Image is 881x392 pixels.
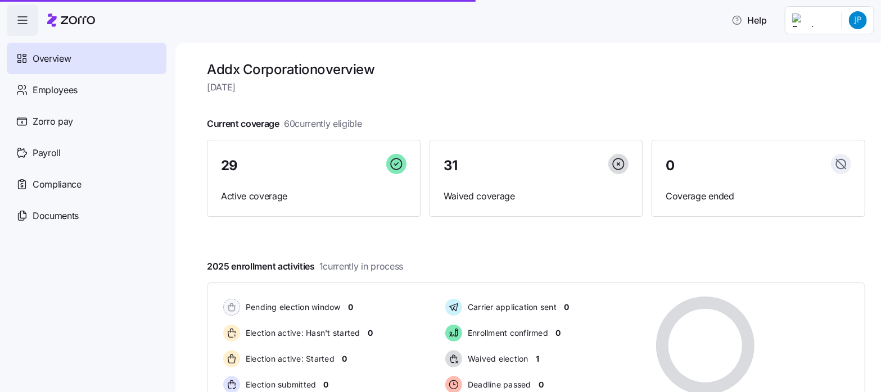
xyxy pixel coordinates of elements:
[33,177,82,192] span: Compliance
[221,189,406,203] span: Active coverage
[342,353,347,364] span: 0
[33,83,78,97] span: Employees
[7,74,166,106] a: Employees
[7,106,166,137] a: Zorro pay
[207,117,362,131] span: Current coverage
[207,259,403,274] span: 2025 enrollment activities
[221,159,238,172] span: 29
[368,327,373,339] span: 0
[564,302,569,313] span: 0
[849,11,867,29] img: 4de1289c2919fdf7a84ae0ee27ab751b
[7,168,166,200] a: Compliance
[444,159,458,172] span: 31
[444,189,629,203] span: Waived coverage
[324,379,329,390] span: 0
[536,353,539,364] span: 1
[348,302,353,313] span: 0
[319,259,403,274] span: 1 currently in process
[33,146,61,160] span: Payroll
[555,327,561,339] span: 0
[792,13,833,27] img: Employer logo
[33,52,71,66] span: Overview
[539,379,544,390] span: 0
[7,200,166,231] a: Documents
[464,353,528,364] span: Waived election
[666,159,675,172] span: 0
[464,302,557,313] span: Carrier application sent
[207,80,865,94] span: [DATE]
[242,302,341,313] span: Pending election window
[464,327,548,339] span: Enrollment confirmed
[284,117,362,131] span: 60 currently eligible
[33,115,73,129] span: Zorro pay
[242,353,335,364] span: Election active: Started
[242,327,360,339] span: Election active: Hasn't started
[666,189,851,203] span: Coverage ended
[464,379,531,390] span: Deadline passed
[722,9,776,31] button: Help
[207,61,865,78] h1: Addx Corporation overview
[242,379,317,390] span: Election submitted
[7,137,166,168] a: Payroll
[33,209,79,223] span: Documents
[7,43,166,74] a: Overview
[731,13,767,27] span: Help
